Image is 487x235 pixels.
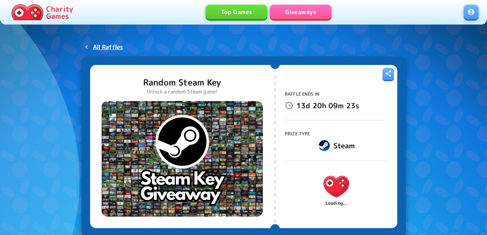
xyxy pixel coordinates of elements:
img: Charity.Games [12,4,43,20]
img: Charity.Games [319,169,354,204]
a: All Raffles [81,40,126,53]
a: Top Games [206,5,267,19]
p: Unlock a random Steam game! [143,88,221,95]
span: Prize Type [285,131,310,137]
p: All Raffles [93,43,123,51]
p: Charity Games [46,5,73,19]
a: Giveaways [270,5,331,19]
a: Charity Games [9,3,76,22]
p: Random Steam Key [143,77,221,88]
span: Raffle Ends In [285,91,319,97]
h6: Steam [333,140,355,151]
img: Random Steam Key [102,101,263,217]
p: 13d 20h 09m 23s [296,100,359,111]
